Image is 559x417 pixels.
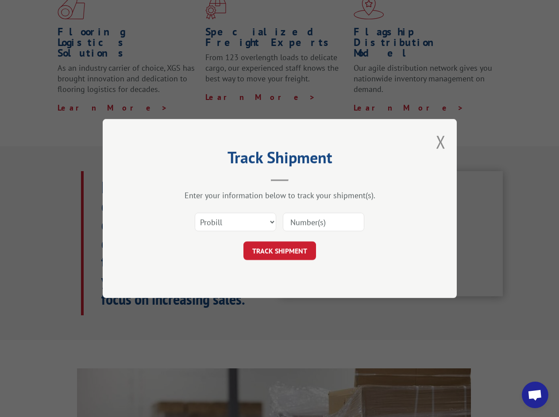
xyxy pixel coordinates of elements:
[243,241,316,260] button: TRACK SHIPMENT
[147,190,413,200] div: Enter your information below to track your shipment(s).
[147,151,413,168] h2: Track Shipment
[522,382,548,408] a: Open chat
[436,130,446,153] button: Close modal
[283,213,364,231] input: Number(s)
